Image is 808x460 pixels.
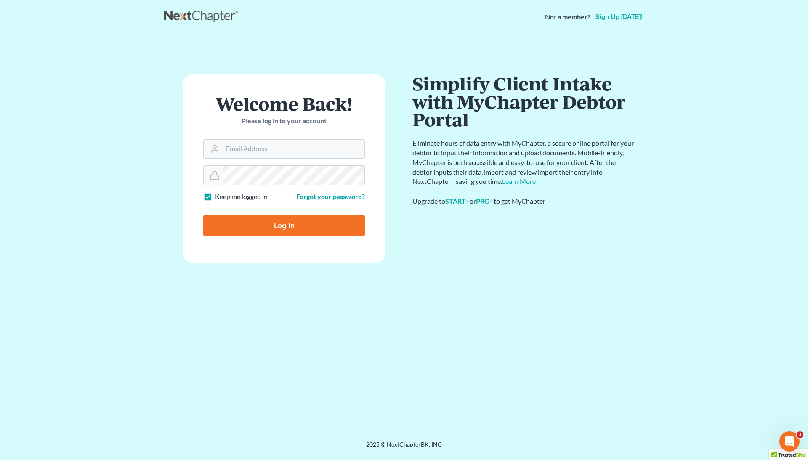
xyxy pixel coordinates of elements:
span: 3 [797,431,803,438]
div: Upgrade to or to get MyChapter [412,197,635,206]
div: 2025 © NextChapterBK, INC [164,440,644,455]
a: START+ [445,197,470,205]
h1: Welcome Back! [203,95,365,113]
input: Log In [203,215,365,236]
input: Email Address [223,140,364,158]
iframe: Intercom live chat [779,431,800,452]
p: Please log in to your account [203,116,365,126]
a: PRO+ [476,197,494,205]
strong: Not a member? [545,12,590,22]
a: Forgot your password? [296,192,365,200]
a: Sign up [DATE]! [594,13,644,20]
h1: Simplify Client Intake with MyChapter Debtor Portal [412,74,635,128]
a: Learn More [502,177,536,185]
p: Eliminate hours of data entry with MyChapter, a secure online portal for your debtor to input the... [412,138,635,186]
label: Keep me logged in [215,192,268,202]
